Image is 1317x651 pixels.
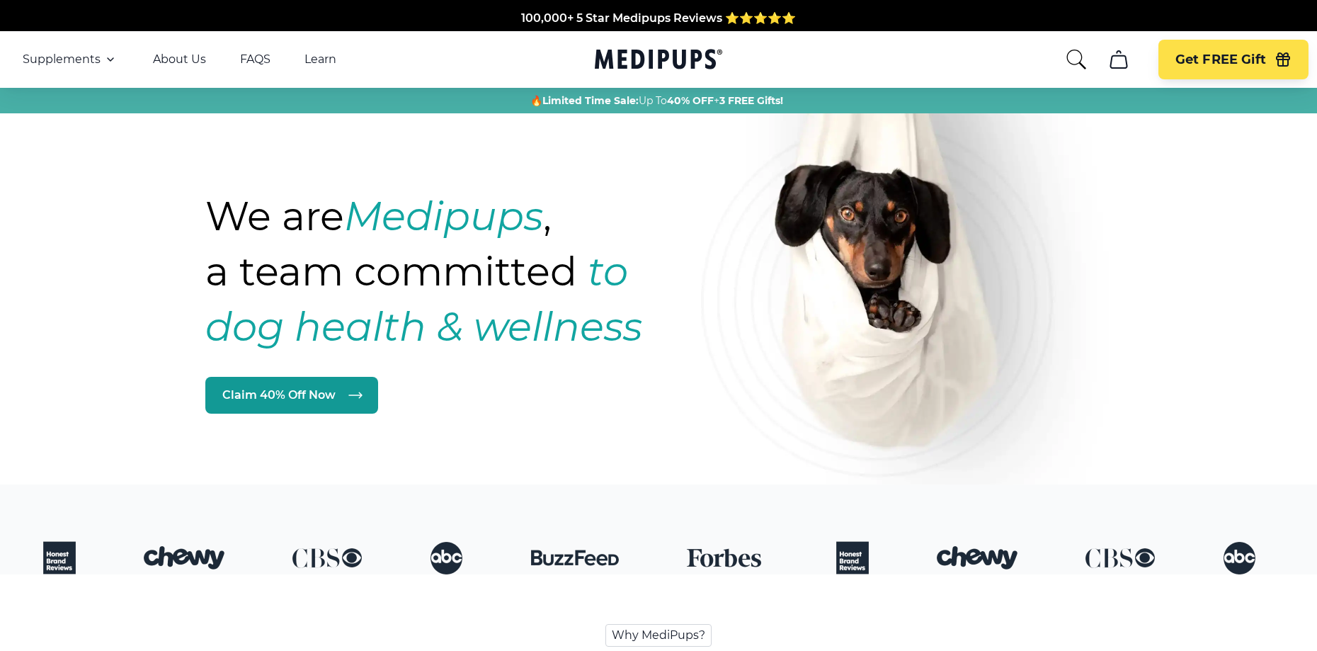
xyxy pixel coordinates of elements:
[344,192,543,240] strong: Medipups
[23,51,119,68] button: Supplements
[423,28,894,42] span: Made In The [GEOGRAPHIC_DATA] from domestic & globally sourced ingredients
[23,52,101,67] span: Supplements
[153,52,206,67] a: About Us
[701,19,1126,539] img: Natural dog supplements for joint and coat health
[1175,52,1266,68] span: Get FREE Gift
[530,94,783,108] span: 🔥 Up To +
[1065,48,1088,71] button: search
[304,52,336,67] a: Learn
[595,46,722,75] a: Medipups
[521,11,796,25] span: 100,000+ 5 Star Medipups Reviews ⭐️⭐️⭐️⭐️⭐️
[240,52,270,67] a: FAQS
[1158,40,1309,79] button: Get FREE Gift
[205,377,378,414] a: Claim 40% Off Now
[1102,43,1136,77] button: cart
[605,624,712,647] span: Why MediPups?
[205,188,724,354] h1: We are , a team committed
